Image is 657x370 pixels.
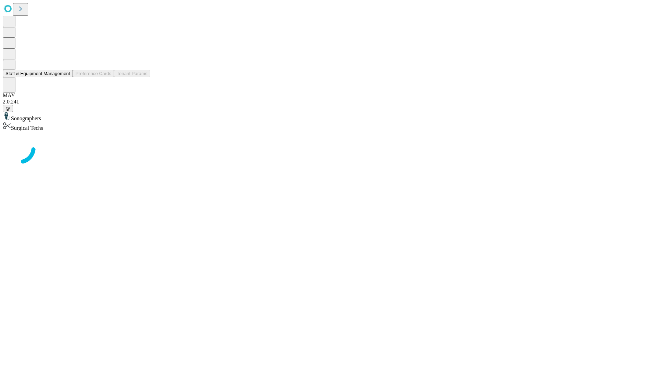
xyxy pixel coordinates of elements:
[3,92,654,99] div: MAY
[3,112,654,122] div: Sonographers
[3,105,13,112] button: @
[3,122,654,131] div: Surgical Techs
[114,70,150,77] button: Tenant Params
[3,70,73,77] button: Staff & Equipment Management
[3,99,654,105] div: 2.0.241
[5,106,10,111] span: @
[73,70,114,77] button: Preference Cards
